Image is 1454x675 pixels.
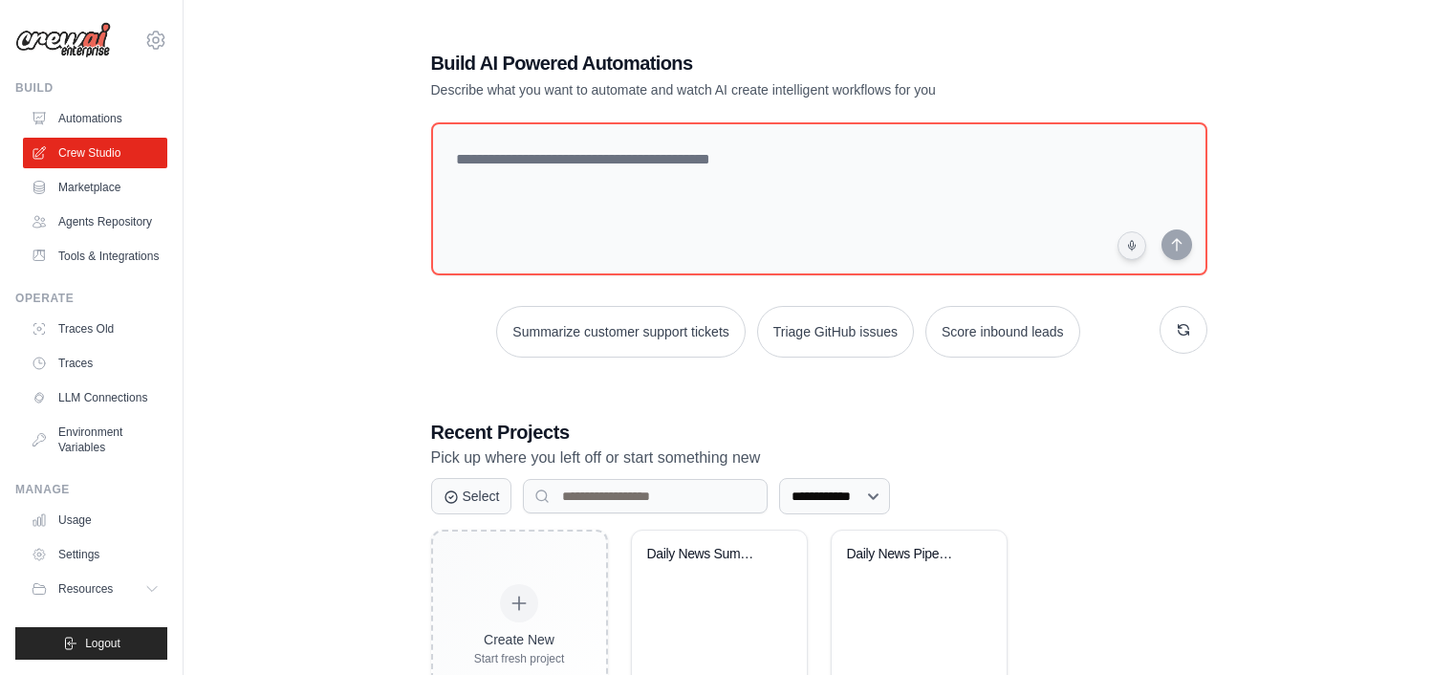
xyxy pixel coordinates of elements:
[15,80,167,96] div: Build
[23,207,167,237] a: Agents Repository
[757,306,914,358] button: Triage GitHub issues
[23,382,167,413] a: LLM Connections
[847,546,963,563] div: Daily News Pipeline (Taiwan)
[1160,306,1207,354] button: Get new suggestions
[23,505,167,535] a: Usage
[23,314,167,344] a: Traces Old
[431,446,1207,470] p: Pick up where you left off or start something new
[15,482,167,497] div: Manage
[15,627,167,660] button: Logout
[431,419,1207,446] h3: Recent Projects
[58,581,113,597] span: Resources
[1118,231,1146,260] button: Click to speak your automation idea
[15,291,167,306] div: Operate
[23,172,167,203] a: Marketplace
[23,348,167,379] a: Traces
[23,241,167,272] a: Tools & Integrations
[474,630,565,649] div: Create New
[23,138,167,168] a: Crew Studio
[23,417,167,463] a: Environment Variables
[85,636,120,651] span: Logout
[23,539,167,570] a: Settings
[23,574,167,604] button: Resources
[431,80,1074,99] p: Describe what you want to automate and watch AI create intelligent workflows for you
[431,50,1074,76] h1: Build AI Powered Automations
[496,306,745,358] button: Summarize customer support tickets
[431,478,512,514] button: Select
[647,546,763,563] div: Daily News Summary for Slack
[15,22,111,58] img: Logo
[23,103,167,134] a: Automations
[474,651,565,666] div: Start fresh project
[925,306,1080,358] button: Score inbound leads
